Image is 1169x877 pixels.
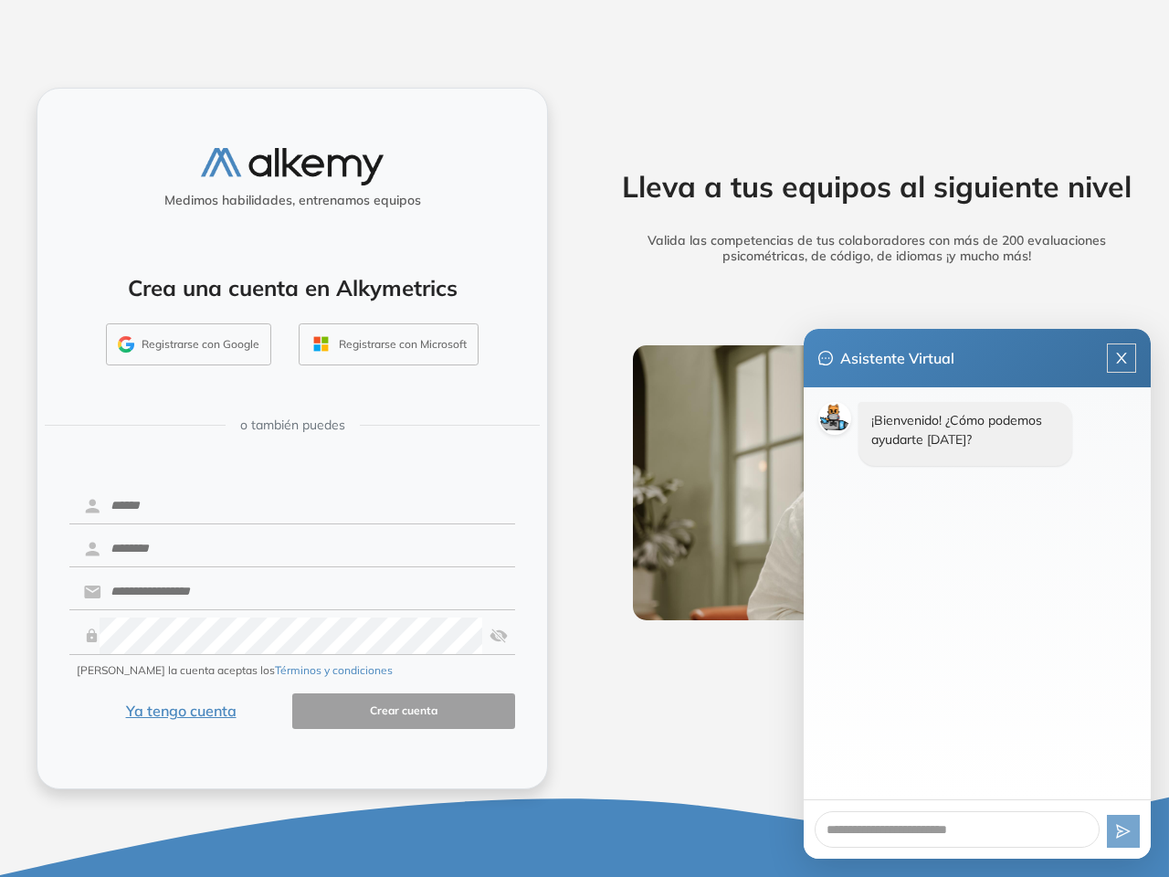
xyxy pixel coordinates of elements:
button: Términos y condiciones [275,662,393,679]
img: OUTLOOK_ICON [311,333,332,354]
span: [PERSON_NAME] la cuenta aceptas los [77,662,393,679]
span: ¡Bienvenido! ¿Cómo podemos ayudarte [DATE]? [871,412,1042,448]
button: Registrarse con Microsoft [299,323,479,365]
span: close [1108,351,1135,365]
img: GMAIL_ICON [118,336,134,353]
h5: Valida las competencias de tus colaboradores con más de 200 evaluaciones psicométricas, de código... [606,233,1148,264]
button: close [1107,343,1136,373]
img: Alky Avatar [818,402,851,435]
img: img-more-info [633,345,1122,620]
button: Registrarse con Google [106,323,271,365]
img: logo-alkemy [201,148,384,185]
button: Ya tengo cuenta [69,693,292,729]
h4: Crea una cuenta en Alkymetrics [61,275,523,301]
button: Crear cuenta [292,693,515,729]
h2: Lleva a tus equipos al siguiente nivel [606,169,1148,204]
h5: Medimos habilidades, entrenamos equipos [45,193,540,208]
img: asd [490,618,508,654]
span: message [818,351,833,365]
span: o también puedes [240,416,345,435]
button: send [1107,815,1140,848]
span: Asistente Virtual [840,347,954,369]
